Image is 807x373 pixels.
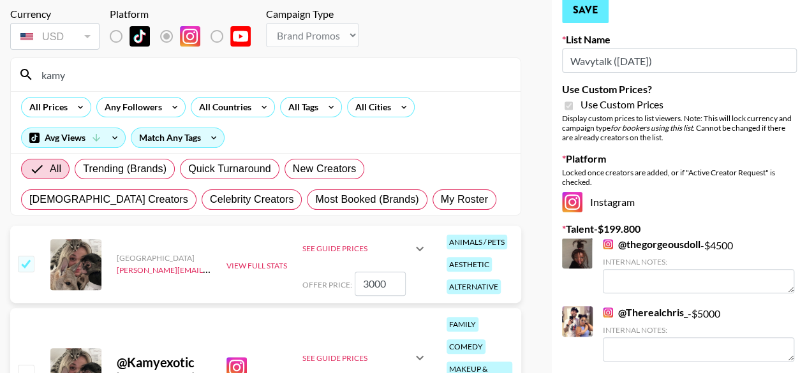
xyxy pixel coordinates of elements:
[34,64,513,85] input: Search by User Name
[562,33,797,46] label: List Name
[110,23,261,50] div: List locked to Instagram.
[131,128,224,147] div: Match Any Tags
[22,98,70,117] div: All Prices
[603,257,794,267] div: Internal Notes:
[447,235,507,249] div: animals / pets
[29,192,188,207] span: [DEMOGRAPHIC_DATA] Creators
[117,253,211,263] div: [GEOGRAPHIC_DATA]
[562,192,797,212] div: Instagram
[581,98,663,111] span: Use Custom Prices
[83,161,167,177] span: Trending (Brands)
[230,26,251,47] img: YouTube
[22,128,125,147] div: Avg Views
[180,26,200,47] img: Instagram
[562,223,797,235] label: Talent - $ 199.800
[562,192,582,212] img: Instagram
[441,192,488,207] span: My Roster
[210,192,294,207] span: Celebrity Creators
[447,279,501,294] div: alternative
[226,261,287,270] button: View Full Stats
[13,26,97,48] div: USD
[130,26,150,47] img: TikTok
[447,257,492,272] div: aesthetic
[603,306,794,362] div: - $ 5000
[281,98,321,117] div: All Tags
[266,8,359,20] div: Campaign Type
[117,263,366,275] a: [PERSON_NAME][EMAIL_ADDRESS][PERSON_NAME][DOMAIN_NAME]
[603,239,613,249] img: Instagram
[603,325,794,335] div: Internal Notes:
[603,238,700,251] a: @thegorgeousdoll
[293,161,357,177] span: New Creators
[611,123,693,133] em: for bookers using this list
[562,83,797,96] label: Use Custom Prices?
[10,20,100,52] div: Currency is locked to USD
[302,342,427,373] div: See Guide Prices
[603,306,688,319] a: @Therealchris_
[562,168,797,187] div: Locked once creators are added, or if "Active Creator Request" is checked.
[348,98,394,117] div: All Cities
[302,280,352,289] span: Offer Price:
[603,238,794,293] div: - $ 4500
[302,353,412,363] div: See Guide Prices
[315,192,418,207] span: Most Booked (Brands)
[50,161,61,177] span: All
[562,113,797,142] div: Display custom prices to list viewers. Note: This will lock currency and campaign type . Cannot b...
[447,339,485,354] div: comedy
[117,355,211,370] div: @ Kamyexotic
[603,307,613,318] img: Instagram
[302,233,427,264] div: See Guide Prices
[191,98,254,117] div: All Countries
[302,244,412,253] div: See Guide Prices
[10,8,100,20] div: Currency
[562,152,797,165] label: Platform
[97,98,165,117] div: Any Followers
[110,8,261,20] div: Platform
[355,272,406,296] input: 3000
[447,317,478,332] div: family
[188,161,271,177] span: Quick Turnaround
